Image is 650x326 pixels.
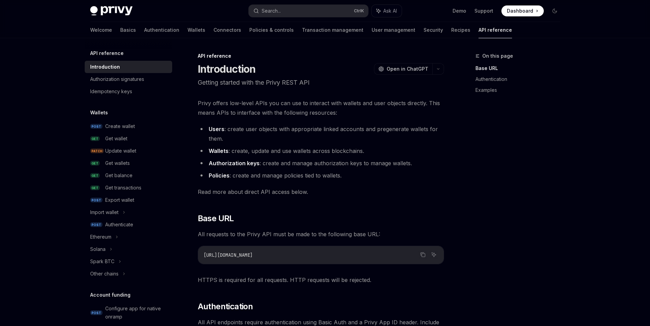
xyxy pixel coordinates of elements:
a: Transaction management [302,22,363,38]
h5: Wallets [90,109,108,117]
a: Security [424,22,443,38]
button: Ask AI [372,5,402,17]
span: POST [90,124,102,129]
button: Copy the contents from the code block [418,250,427,259]
a: Policies & controls [249,22,294,38]
a: Recipes [451,22,470,38]
a: Wallets [188,22,205,38]
a: PATCHUpdate wallet [85,145,172,157]
a: Basics [120,22,136,38]
span: POST [90,310,102,315]
li: : create and manage authorization keys to manage wallets. [198,158,444,168]
span: Ctrl K [354,8,364,14]
button: Ask AI [429,250,438,259]
div: Get transactions [105,184,141,192]
a: Authorization signatures [85,73,172,85]
span: Base URL [198,213,234,224]
span: GET [90,136,100,141]
div: Introduction [90,63,120,71]
a: POSTCreate wallet [85,120,172,132]
a: Demo [453,8,466,14]
div: Configure app for native onramp [105,304,168,321]
a: Welcome [90,22,112,38]
span: POST [90,222,102,227]
li: : create, update and use wallets across blockchains. [198,146,444,156]
div: API reference [198,53,444,59]
span: Authentication [198,301,253,312]
strong: Wallets [209,147,229,154]
a: Authentication [475,74,566,85]
div: Spark BTC [90,257,114,266]
strong: Authorization keys [209,160,260,167]
a: Base URL [475,63,566,74]
div: Get wallet [105,134,127,143]
span: On this page [482,52,513,60]
div: Create wallet [105,122,135,130]
div: Other chains [90,270,119,278]
h5: Account funding [90,291,130,299]
span: GET [90,173,100,178]
a: Support [474,8,493,14]
div: Update wallet [105,147,136,155]
a: Dashboard [501,5,544,16]
a: POSTAuthenticate [85,218,172,231]
div: Authenticate [105,221,133,229]
strong: Policies [209,172,230,179]
a: API reference [479,22,512,38]
span: GET [90,185,100,190]
a: POSTConfigure app for native onramp [85,302,172,323]
a: GETGet wallet [85,132,172,145]
div: Get balance [105,171,133,180]
button: Search...CtrlK [249,5,368,17]
strong: Users [209,126,224,132]
div: Solana [90,245,106,253]
button: Open in ChatGPT [374,63,432,75]
div: Authorization signatures [90,75,144,83]
a: User management [372,22,415,38]
span: GET [90,161,100,166]
h1: Introduction [198,63,256,75]
a: GETGet balance [85,169,172,182]
a: POSTExport wallet [85,194,172,206]
span: All requests to the Privy API must be made to the following base URL: [198,229,444,239]
div: Import wallet [90,208,119,216]
span: Open in ChatGPT [387,66,428,72]
span: Ask AI [383,8,397,14]
a: Authentication [144,22,179,38]
div: Export wallet [105,196,134,204]
span: PATCH [90,148,104,154]
button: Toggle dark mode [549,5,560,16]
a: GETGet transactions [85,182,172,194]
a: Connectors [213,22,241,38]
a: GETGet wallets [85,157,172,169]
li: : create and manage policies tied to wallets. [198,171,444,180]
div: Idempotency keys [90,87,132,96]
h5: API reference [90,49,124,57]
a: Introduction [85,61,172,73]
div: Get wallets [105,159,130,167]
img: dark logo [90,6,133,16]
div: Search... [262,7,281,15]
span: HTTPS is required for all requests. HTTP requests will be rejected. [198,275,444,285]
a: Examples [475,85,566,96]
div: Ethereum [90,233,111,241]
span: Read more about direct API access below. [198,187,444,197]
span: Dashboard [507,8,533,14]
span: Privy offers low-level APIs you can use to interact with wallets and user objects directly. This ... [198,98,444,117]
span: POST [90,198,102,203]
a: Idempotency keys [85,85,172,98]
p: Getting started with the Privy REST API [198,78,444,87]
li: : create user objects with appropriate linked accounts and pregenerate wallets for them. [198,124,444,143]
span: [URL][DOMAIN_NAME] [204,252,253,258]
